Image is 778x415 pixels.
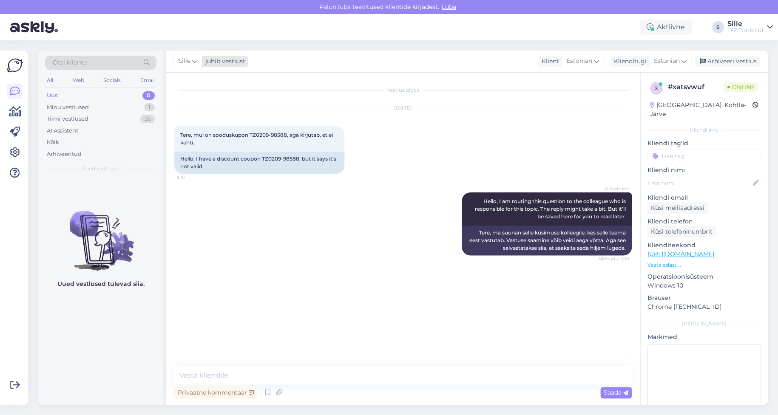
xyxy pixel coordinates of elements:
[647,261,761,269] p: Vaata edasi ...
[57,279,145,288] p: Uued vestlused tulevad siia.
[727,27,764,34] div: TEZ TOUR OÜ
[139,75,156,86] div: Email
[174,104,632,112] div: [DATE]
[47,150,82,158] div: Arhiveeritud
[668,82,724,92] div: # xatsvwuf
[47,115,88,123] div: Tiimi vestlused
[47,127,78,135] div: AI Assistent
[647,217,761,226] p: Kliendi telefon
[610,57,647,66] div: Klienditugi
[647,226,716,237] div: Küsi telefoninumbrit
[102,75,122,86] div: Socials
[45,75,55,86] div: All
[174,152,344,174] div: Hello, I have a discount coupon TZ0209-98588, but it says it's not valid.
[174,387,257,398] div: Privaatne kommentaar
[604,389,628,396] span: Saada
[47,138,59,147] div: Kõik
[712,21,724,33] div: S
[640,20,692,35] div: Aktiivne
[439,3,459,11] span: Luba
[597,186,629,192] span: AI Assistent
[475,198,627,220] span: Hello, I am routing this question to the colleague who is responsible for this topic. The reply m...
[566,56,592,66] span: Estonian
[140,115,155,123] div: 35
[647,193,761,202] p: Kliendi email
[7,57,23,73] img: Askly Logo
[47,91,58,100] div: Uus
[650,101,752,119] div: [GEOGRAPHIC_DATA], Kohtla-Järve
[144,103,155,112] div: 1
[53,58,87,67] span: Otsi kliente
[654,56,680,66] span: Estonian
[462,226,632,255] div: Tere, ma suunan selle küsimuse kolleegile, kes selle teema eest vastutab. Vastuse saamine võib ve...
[38,195,163,272] img: No chats
[655,85,658,91] span: x
[142,91,155,100] div: 0
[647,126,761,134] div: Kliendi info
[647,166,761,175] p: Kliendi nimi
[727,20,764,27] div: Sille
[538,57,559,66] div: Klient
[647,250,714,258] a: [URL][DOMAIN_NAME]
[47,103,89,112] div: Minu vestlused
[647,272,761,281] p: Operatsioonisüsteem
[597,256,629,262] span: Nähtud ✓ 9:10
[647,139,761,148] p: Kliendi tag'id
[647,150,761,162] input: Lisa tag
[727,20,773,34] a: SilleTEZ TOUR OÜ
[177,174,209,181] span: 9:10
[647,302,761,311] p: Chrome [TECHNICAL_ID]
[647,241,761,250] p: Klienditeekond
[724,82,758,92] span: Online
[202,57,245,66] div: juhib vestlust
[647,202,708,214] div: Küsi meiliaadressi
[647,294,761,302] p: Brauser
[647,281,761,290] p: Windows 10
[174,86,632,94] div: Vestlus algas
[647,320,761,327] div: [PERSON_NAME]
[648,178,751,188] input: Lisa nimi
[81,165,121,172] span: Uued vestlused
[695,56,760,67] div: Arhiveeri vestlus
[647,333,761,342] p: Märkmed
[178,56,190,66] span: Sille
[71,75,86,86] div: Web
[180,132,334,146] span: Tere, mul on sooduskupon TZ0209-98588, aga kirjutab, et ei kehti.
